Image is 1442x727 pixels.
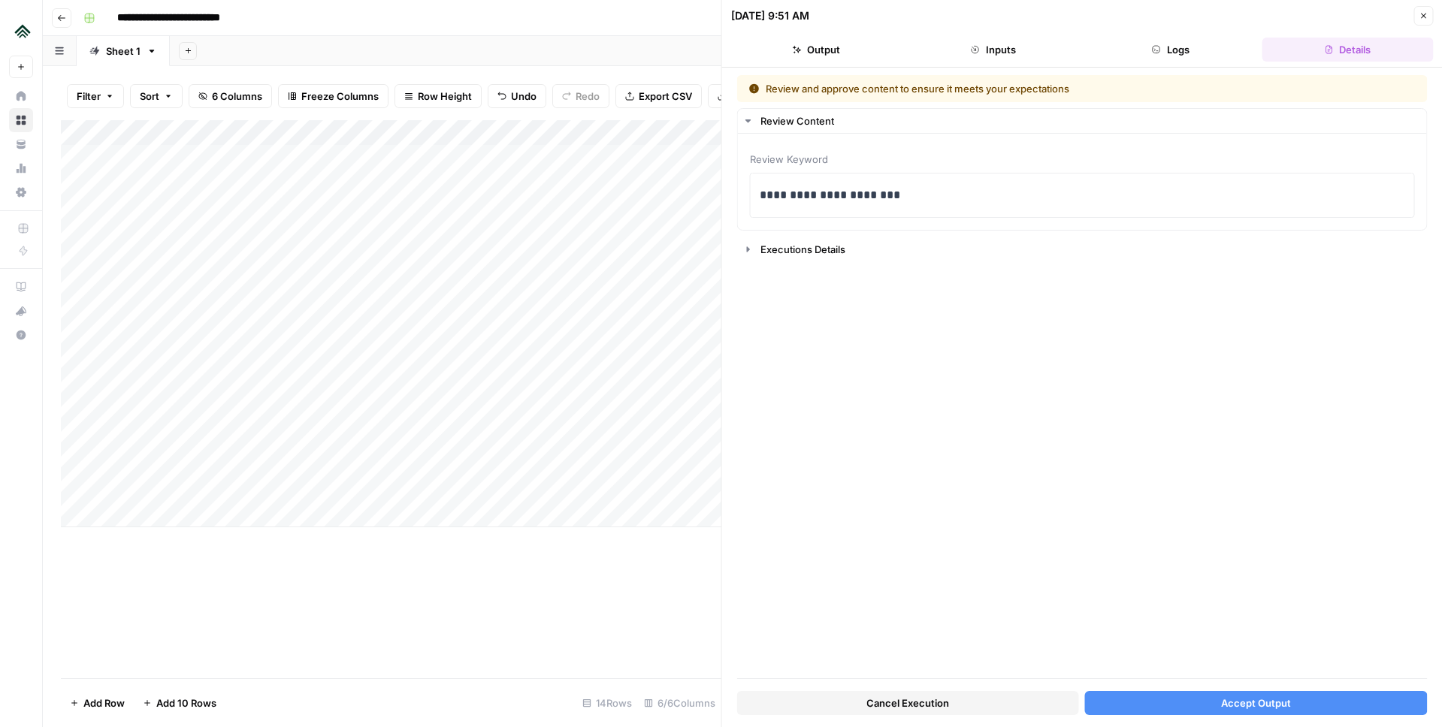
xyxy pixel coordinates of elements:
a: Browse [9,108,33,132]
span: Add Row [83,695,125,710]
button: Undo [488,84,546,108]
button: What's new? [9,299,33,323]
button: Sort [130,84,183,108]
button: 6 Columns [189,84,272,108]
div: [DATE] 9:51 AM [731,8,809,23]
span: Row Height [418,89,472,104]
div: Review Content [738,134,1427,230]
button: Review Content [738,109,1427,133]
span: Export CSV [639,89,692,104]
div: Review Content [760,113,1418,128]
span: Filter [77,89,101,104]
span: 6 Columns [212,89,262,104]
span: Cancel Execution [866,695,949,710]
div: Sheet 1 [106,44,141,59]
img: Uplisting Logo [9,17,36,44]
span: Freeze Columns [301,89,379,104]
span: Undo [511,89,537,104]
div: 14 Rows [576,691,638,715]
a: AirOps Academy [9,275,33,299]
div: Review and approve content to ensure it meets your expectations [749,81,1242,96]
button: Details [1262,38,1433,62]
button: Row Height [395,84,482,108]
a: Your Data [9,132,33,156]
button: Add Row [61,691,134,715]
span: Redo [576,89,600,104]
button: Add 10 Rows [134,691,225,715]
button: Accept Output [1085,691,1427,715]
a: Sheet 1 [77,36,170,66]
div: 6/6 Columns [638,691,721,715]
div: Executions Details [760,242,1418,257]
span: Review Keyword [750,152,1415,167]
button: Help + Support [9,323,33,347]
button: Logs [1085,38,1256,62]
button: Inputs [908,38,1079,62]
a: Home [9,84,33,108]
button: Filter [67,84,124,108]
button: Output [731,38,902,62]
span: Sort [140,89,159,104]
div: What's new? [10,300,32,322]
button: Export CSV [615,84,702,108]
button: Freeze Columns [278,84,388,108]
a: Usage [9,156,33,180]
span: Add 10 Rows [156,695,216,710]
button: Workspace: Uplisting [9,12,33,50]
span: Accept Output [1221,695,1291,710]
a: Settings [9,180,33,204]
button: Cancel Execution [737,691,1079,715]
button: Executions Details [738,237,1427,261]
button: Redo [552,84,609,108]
